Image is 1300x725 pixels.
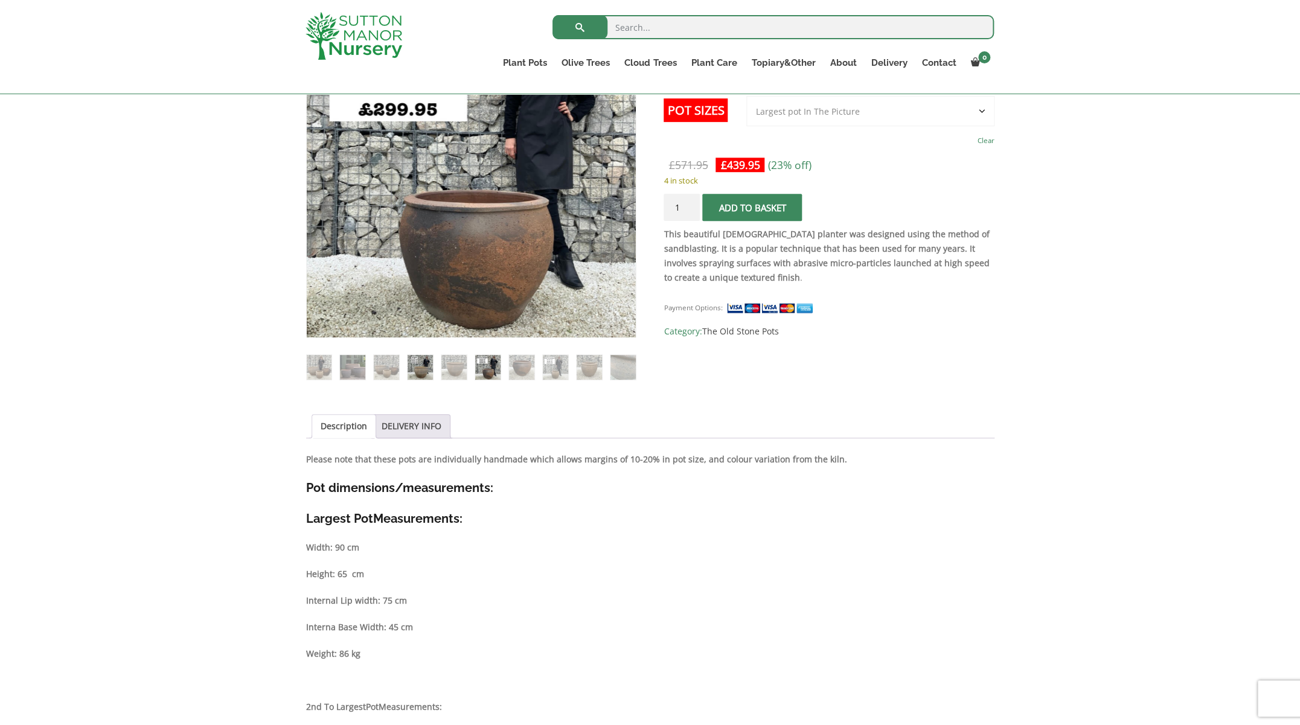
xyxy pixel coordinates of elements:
strong: Pot dimensions/measurements: [306,481,493,495]
strong: Internal Lip width: 75 cm [306,595,407,606]
img: The Ha Long Bay Old Stone Plant Pots - Image 3 [374,355,399,380]
bdi: 439.95 [720,158,760,172]
input: Search... [552,15,994,39]
img: The Ha Long Bay Old Stone Plant Pots - Image 5 [441,355,466,380]
a: DELIVERY INFO [382,415,441,438]
a: Contact [914,54,963,71]
input: Product quantity [664,194,700,221]
bdi: 571.95 [668,158,708,172]
strong: Interna Base Width: 45 cm [306,621,413,633]
img: The Ha Long Bay Old Stone Plant Pots [307,355,331,380]
strong: Height: 65 cm [306,568,364,580]
span: 0 [978,51,990,63]
a: Olive Trees [554,54,617,71]
a: Clear options [978,132,994,149]
span: (23% off) [767,158,811,172]
img: The Ha Long Bay Old Stone Plant Pots - Image 6 [475,355,500,380]
img: The Ha Long Bay Old Stone Plant Pots - Image 4 [408,355,432,380]
a: Plant Care [684,54,744,71]
strong: Measurements: [379,701,442,712]
a: Plant Pots [496,54,554,71]
img: The Ha Long Bay Old Stone Plant Pots - Image 2 [340,355,365,380]
strong: Please note that these pots are individually handmade which allows margins of 10-20% in pot size,... [306,453,847,465]
button: Add to basket [702,194,802,221]
img: payment supported [726,302,817,315]
img: The Ha Long Bay Old Stone Plant Pots - Image 7 [509,355,534,380]
a: About [822,54,863,71]
a: Delivery [863,54,914,71]
span: Category: [664,324,994,339]
a: Cloud Trees [617,54,684,71]
strong: This beautiful [DEMOGRAPHIC_DATA] planter was designed using the method of sandblasting. It is a ... [664,228,989,283]
img: The Ha Long Bay Old Stone Plant Pots - Image 10 [610,355,635,380]
img: The Ha Long Bay Old Stone Plant Pots - Image 8 [543,355,568,380]
strong: 2nd To Largest [306,701,366,712]
a: Description [321,415,367,438]
p: 4 in stock [664,173,994,188]
a: 0 [963,54,994,71]
img: logo [306,12,402,60]
label: Pot Sizes [664,98,728,122]
span: £ [668,158,674,172]
strong: Largest Pot [306,511,373,526]
p: . [664,227,994,285]
img: The Ha Long Bay Old Stone Plant Pots - Image 9 [577,355,601,380]
span: £ [720,158,726,172]
strong: Pot [366,701,379,712]
strong: Width: 90 cm [306,541,359,553]
a: Topiary&Other [744,54,822,71]
strong: Weight: 86 kg [306,648,360,659]
small: Payment Options: [664,303,722,312]
strong: Measurements: [373,511,463,526]
a: The Old Stone Pots [702,325,778,337]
